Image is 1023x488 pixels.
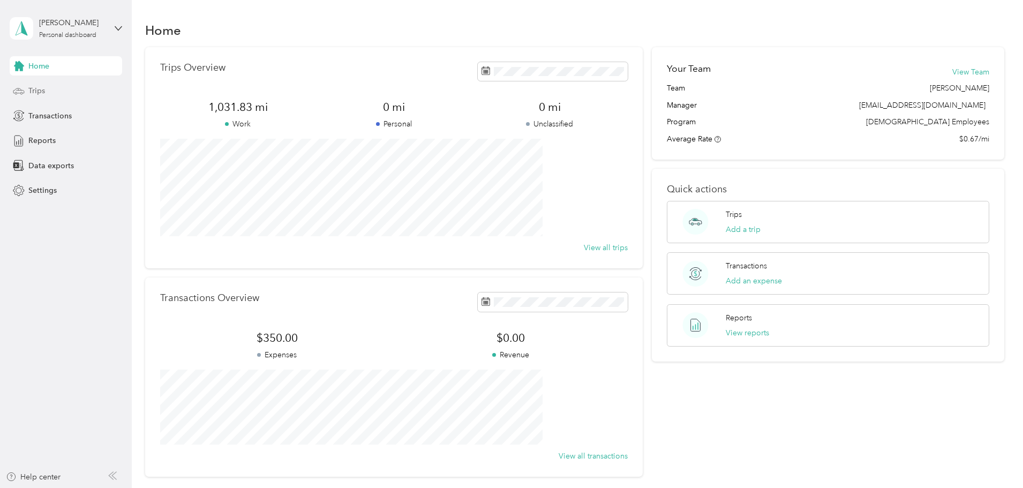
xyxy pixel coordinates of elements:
p: Transactions [726,260,767,272]
span: 0 mi [316,100,472,115]
span: Average Rate [667,134,712,144]
button: View all trips [584,242,628,253]
span: $350.00 [160,331,394,346]
span: $0.00 [394,331,627,346]
p: Unclassified [472,118,628,130]
span: Trips [28,85,45,96]
span: Transactions [28,110,72,122]
span: [EMAIL_ADDRESS][DOMAIN_NAME] [859,101,986,110]
h2: Your Team [667,62,711,76]
span: Data exports [28,160,74,171]
p: Revenue [394,349,627,361]
button: View reports [726,327,769,339]
p: Quick actions [667,184,989,195]
button: View Team [952,66,989,78]
p: Expenses [160,349,394,361]
span: $0.67/mi [959,133,989,145]
span: 0 mi [472,100,628,115]
p: Trips [726,209,742,220]
p: Reports [726,312,752,324]
button: Help center [6,471,61,483]
span: Manager [667,100,697,111]
button: Add an expense [726,275,782,287]
span: [DEMOGRAPHIC_DATA] Employees [866,116,989,127]
span: Program [667,116,696,127]
p: Trips Overview [160,62,225,73]
span: Settings [28,185,57,196]
iframe: Everlance-gr Chat Button Frame [963,428,1023,488]
span: [PERSON_NAME] [930,82,989,94]
h1: Home [145,25,181,36]
p: Transactions Overview [160,292,259,304]
p: Work [160,118,316,130]
div: [PERSON_NAME] [39,17,106,28]
button: Add a trip [726,224,761,235]
button: View all transactions [559,451,628,462]
span: Reports [28,135,56,146]
span: Home [28,61,49,72]
span: Team [667,82,685,94]
span: 1,031.83 mi [160,100,316,115]
p: Personal [316,118,472,130]
div: Personal dashboard [39,32,96,39]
